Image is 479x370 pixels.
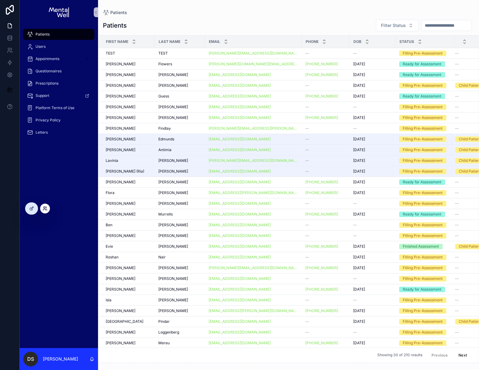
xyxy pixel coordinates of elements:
[399,104,451,110] a: Filling Pre-Assessment
[353,169,392,174] a: [DATE]
[106,137,135,142] span: [PERSON_NAME]
[305,180,346,185] a: [PHONE_NUMBER]
[158,169,201,174] a: [PERSON_NAME]
[106,180,135,185] span: [PERSON_NAME]
[305,94,346,99] a: [PHONE_NUMBER]
[209,115,271,120] a: [EMAIL_ADDRESS][DOMAIN_NAME]
[403,190,443,196] div: Filling Pre-Assessment
[305,158,346,163] a: --
[106,147,151,152] a: [PERSON_NAME]
[209,223,271,227] a: [EMAIL_ADDRESS][DOMAIN_NAME]
[23,78,94,89] a: Prescriptions
[20,25,98,146] div: scrollable content
[23,127,94,138] a: Letters
[455,233,459,238] span: --
[399,190,451,196] a: Filling Pre-Assessment
[399,158,451,163] a: Filling Pre-Assessment
[106,255,119,260] span: Roshan
[106,233,151,238] a: [PERSON_NAME]
[353,212,365,217] span: [DATE]
[403,147,443,153] div: Filling Pre-Assessment
[36,32,50,37] span: Patients
[455,212,459,217] span: --
[399,72,451,78] a: Ready for Assessment
[403,201,443,206] div: Filling Pre-Assessment
[158,83,188,88] span: [PERSON_NAME]
[158,105,201,109] a: [PERSON_NAME]
[353,62,392,67] a: [DATE]
[305,223,309,227] span: --
[403,179,441,185] div: Ready for Assessment
[158,72,188,77] span: [PERSON_NAME]
[209,94,271,99] a: [EMAIL_ADDRESS][DOMAIN_NAME]
[106,126,135,131] span: [PERSON_NAME]
[209,169,271,174] a: [EMAIL_ADDRESS][DOMAIN_NAME]
[23,41,94,52] a: Users
[36,69,62,74] span: Questionnaires
[353,83,392,88] a: [DATE]
[209,255,271,260] a: [EMAIL_ADDRESS][DOMAIN_NAME]
[158,62,201,67] a: Flowers
[209,201,271,206] a: [EMAIL_ADDRESS][DOMAIN_NAME]
[158,51,201,56] a: TEST
[106,233,135,238] span: [PERSON_NAME]
[106,94,135,99] span: [PERSON_NAME]
[305,212,346,217] a: [PHONE_NUMBER]
[455,51,459,56] span: --
[106,212,151,217] a: [PERSON_NAME]
[158,115,188,120] span: [PERSON_NAME]
[106,244,151,249] a: Evie
[106,51,151,56] a: TEST
[455,62,459,67] span: --
[305,190,338,195] a: [PHONE_NUMBER]
[209,180,271,185] a: [EMAIL_ADDRESS][DOMAIN_NAME]
[158,223,201,227] a: [PERSON_NAME]
[106,62,151,67] a: [PERSON_NAME]
[158,212,173,217] span: Murrells
[305,147,346,152] a: --
[399,93,451,99] a: Ready for Assessment
[305,62,338,67] a: [PHONE_NUMBER]
[353,223,357,227] span: --
[36,81,58,86] span: Prescriptions
[399,179,451,185] a: Ready for Assessment
[106,147,135,152] span: [PERSON_NAME]
[158,244,188,249] span: [PERSON_NAME]
[353,137,392,142] a: [DATE]
[455,180,459,185] span: --
[209,244,298,249] a: [EMAIL_ADDRESS][DOMAIN_NAME]
[209,126,298,131] a: [PERSON_NAME][EMAIL_ADDRESS][PERSON_NAME][DOMAIN_NAME]
[36,105,74,110] span: Platform Terms of Use
[376,20,418,31] button: Select Button
[158,94,169,99] span: Guess
[106,180,151,185] a: [PERSON_NAME]
[158,255,166,260] span: Nair
[110,10,127,16] span: Patients
[106,158,151,163] a: Lavinia
[399,83,451,88] a: Filling Pre-Assessment
[106,105,151,109] a: [PERSON_NAME]
[23,102,94,113] a: Platform Terms of Use
[305,94,338,99] a: [PHONE_NUMBER]
[106,158,118,163] span: Lavinia
[353,105,357,109] span: --
[158,190,201,195] a: [PERSON_NAME]
[305,158,309,163] span: --
[353,244,392,249] a: [DATE]
[158,255,201,260] a: Nair
[106,223,151,227] a: Ben
[353,212,392,217] a: [DATE]
[106,212,135,217] span: [PERSON_NAME]
[399,136,451,142] a: Filling Pre-Assessment
[158,147,201,152] a: Antimia
[305,244,346,249] a: [PHONE_NUMBER]
[106,169,151,174] a: [PERSON_NAME] (Ria)
[209,94,298,99] a: [EMAIL_ADDRESS][DOMAIN_NAME]
[158,158,188,163] span: [PERSON_NAME]
[209,169,298,174] a: [EMAIL_ADDRESS][DOMAIN_NAME]
[353,233,392,238] a: --
[158,190,188,195] span: [PERSON_NAME]
[158,62,172,67] span: Flowers
[455,190,459,195] span: --
[353,190,365,195] span: [DATE]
